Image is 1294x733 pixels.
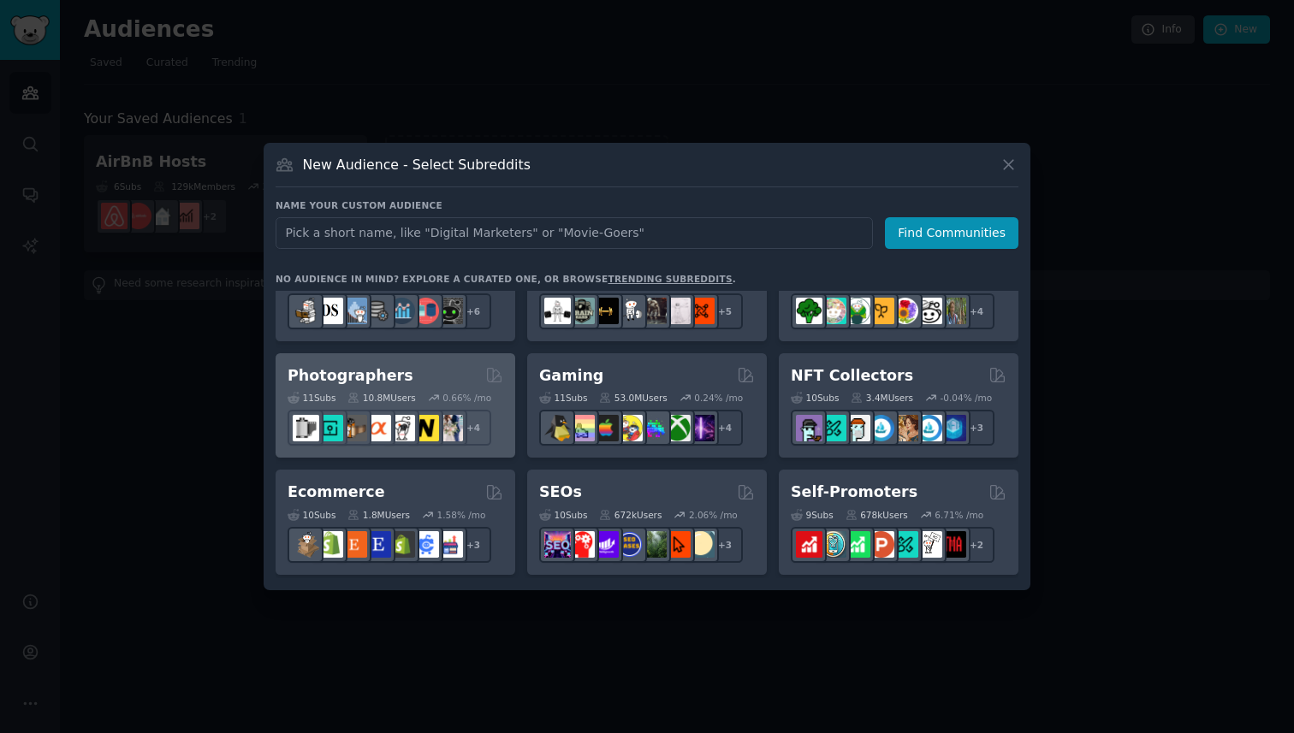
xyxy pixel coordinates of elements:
[616,415,643,441] img: GamerPals
[640,415,667,441] img: gamers
[846,509,908,521] div: 678k Users
[941,392,993,404] div: -0.04 % /mo
[341,531,367,558] img: Etsy
[688,531,715,558] img: The_SEO
[796,298,822,324] img: vegetablegardening
[796,531,822,558] img: youtubepromotion
[539,509,587,521] div: 10 Sub s
[599,392,667,404] div: 53.0M Users
[892,415,918,441] img: CryptoArt
[664,298,691,324] img: physicaltherapy
[437,509,486,521] div: 1.58 % /mo
[288,392,335,404] div: 11 Sub s
[640,531,667,558] img: Local_SEO
[616,298,643,324] img: weightroom
[341,298,367,324] img: statistics
[892,531,918,558] img: alphaandbetausers
[544,415,571,441] img: linux_gaming
[539,392,587,404] div: 11 Sub s
[959,293,994,329] div: + 4
[317,415,343,441] img: streetphotography
[341,415,367,441] img: AnalogCommunity
[694,392,743,404] div: 0.24 % /mo
[455,410,491,446] div: + 4
[820,298,846,324] img: succulents
[293,531,319,558] img: dropship
[599,509,662,521] div: 672k Users
[293,415,319,441] img: analog
[276,199,1018,211] h3: Name your custom audience
[436,415,463,441] img: WeddingPhotography
[592,298,619,324] img: workout
[935,509,983,521] div: 6.71 % /mo
[707,527,743,563] div: + 3
[389,298,415,324] img: analytics
[317,298,343,324] img: datascience
[293,298,319,324] img: MachineLearning
[389,415,415,441] img: canon
[940,415,966,441] img: DigitalItems
[892,298,918,324] img: flowers
[959,527,994,563] div: + 2
[413,531,439,558] img: ecommercemarketing
[791,365,913,387] h2: NFT Collectors
[940,298,966,324] img: GardenersWorld
[436,298,463,324] img: data
[568,298,595,324] img: GymMotivation
[539,482,582,503] h2: SEOs
[568,531,595,558] img: TechSEO
[959,410,994,446] div: + 3
[347,509,410,521] div: 1.8M Users
[791,482,917,503] h2: Self-Promoters
[436,531,463,558] img: ecommerce_growth
[851,392,913,404] div: 3.4M Users
[413,298,439,324] img: datasets
[868,531,894,558] img: ProductHunters
[365,415,391,441] img: SonyAlpha
[608,274,732,284] a: trending subreddits
[796,415,822,441] img: NFTExchange
[791,392,839,404] div: 10 Sub s
[455,293,491,329] div: + 6
[413,415,439,441] img: Nikon
[885,217,1018,249] button: Find Communities
[365,298,391,324] img: dataengineering
[868,298,894,324] img: GardeningUK
[844,415,870,441] img: NFTmarket
[820,531,846,558] img: AppIdeas
[940,531,966,558] img: TestMyApp
[640,298,667,324] img: fitness30plus
[916,415,942,441] img: OpenseaMarket
[276,217,873,249] input: Pick a short name, like "Digital Marketers" or "Movie-Goers"
[689,509,738,521] div: 2.06 % /mo
[707,293,743,329] div: + 5
[664,415,691,441] img: XboxGamers
[544,531,571,558] img: SEO_Digital_Marketing
[844,531,870,558] img: selfpromotion
[592,531,619,558] img: seogrowth
[916,298,942,324] img: UrbanGardening
[868,415,894,441] img: OpenSeaNFT
[707,410,743,446] div: + 4
[317,531,343,558] img: shopify
[820,415,846,441] img: NFTMarketplace
[389,531,415,558] img: reviewmyshopify
[276,273,736,285] div: No audience in mind? Explore a curated one, or browse .
[688,415,715,441] img: TwitchStreaming
[288,482,385,503] h2: Ecommerce
[539,365,603,387] h2: Gaming
[288,509,335,521] div: 10 Sub s
[544,298,571,324] img: GYM
[916,531,942,558] img: betatests
[664,531,691,558] img: GoogleSearchConsole
[347,392,415,404] div: 10.8M Users
[303,156,531,174] h3: New Audience - Select Subreddits
[288,365,413,387] h2: Photographers
[791,509,834,521] div: 9 Sub s
[844,298,870,324] img: SavageGarden
[592,415,619,441] img: macgaming
[365,531,391,558] img: EtsySellers
[688,298,715,324] img: personaltraining
[442,392,491,404] div: 0.66 % /mo
[568,415,595,441] img: CozyGamers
